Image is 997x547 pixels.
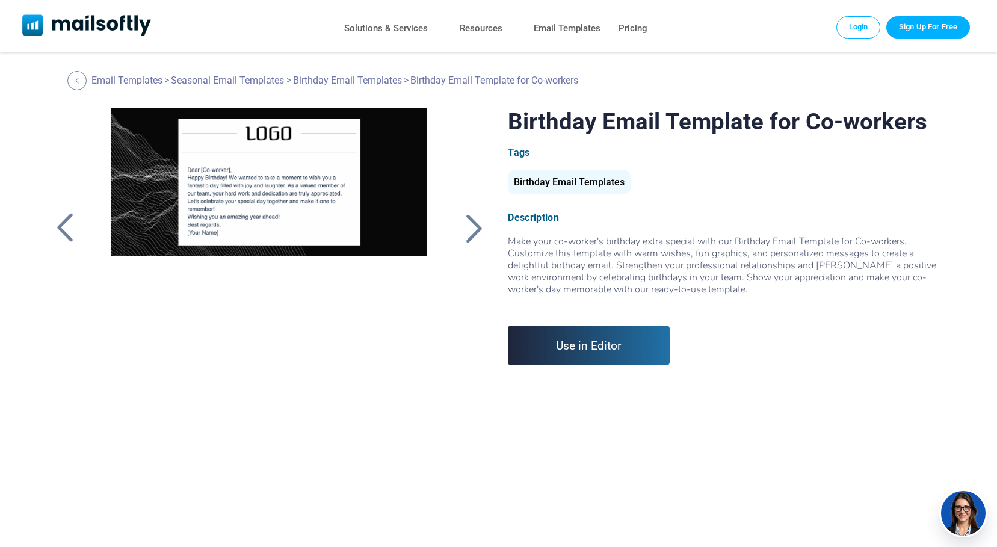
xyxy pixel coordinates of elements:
div: Tags [508,147,947,158]
a: Back [458,212,489,244]
a: Birthday Email Templates [508,181,631,187]
a: Back [50,212,80,244]
a: Birthday Email Template for Co-workers [94,108,445,409]
a: Login [836,16,881,38]
a: Email Templates [534,20,600,37]
span: Make your co-worker's birthday extra special with our Birthday Email Template for Co-workers. Cus... [508,235,947,307]
div: Description [508,212,947,223]
a: Resources [460,20,502,37]
a: Trial [886,16,970,38]
a: Birthday Email Templates [293,75,402,86]
a: Use in Editor [508,326,670,365]
a: Pricing [619,20,647,37]
h1: Birthday Email Template for Co-workers [508,108,947,135]
a: Email Templates [91,75,162,86]
a: Solutions & Services [344,20,428,37]
a: Back [67,71,90,90]
a: Mailsoftly [22,14,152,38]
a: Seasonal Email Templates [171,75,284,86]
div: Birthday Email Templates [508,170,631,194]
